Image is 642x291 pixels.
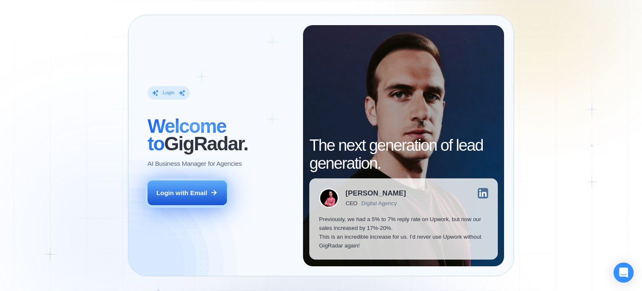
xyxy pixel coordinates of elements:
[148,115,226,155] span: Welcome to
[148,180,227,206] button: Login with Email
[319,215,488,250] p: Previously, we had a 5% to 7% reply rate on Upwork, but now our sales increased by 17%-20%. This ...
[148,159,242,168] p: AI Business Manager for Agencies
[346,190,406,197] div: [PERSON_NAME]
[156,188,207,197] div: Login with Email
[614,263,634,283] div: Open Intercom Messenger
[163,90,174,96] div: Login
[346,200,357,206] div: CEO
[309,136,498,172] h2: The next generation of lead generation.
[362,200,397,206] div: Digital Agency
[148,117,293,152] h2: ‍ GigRadar.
